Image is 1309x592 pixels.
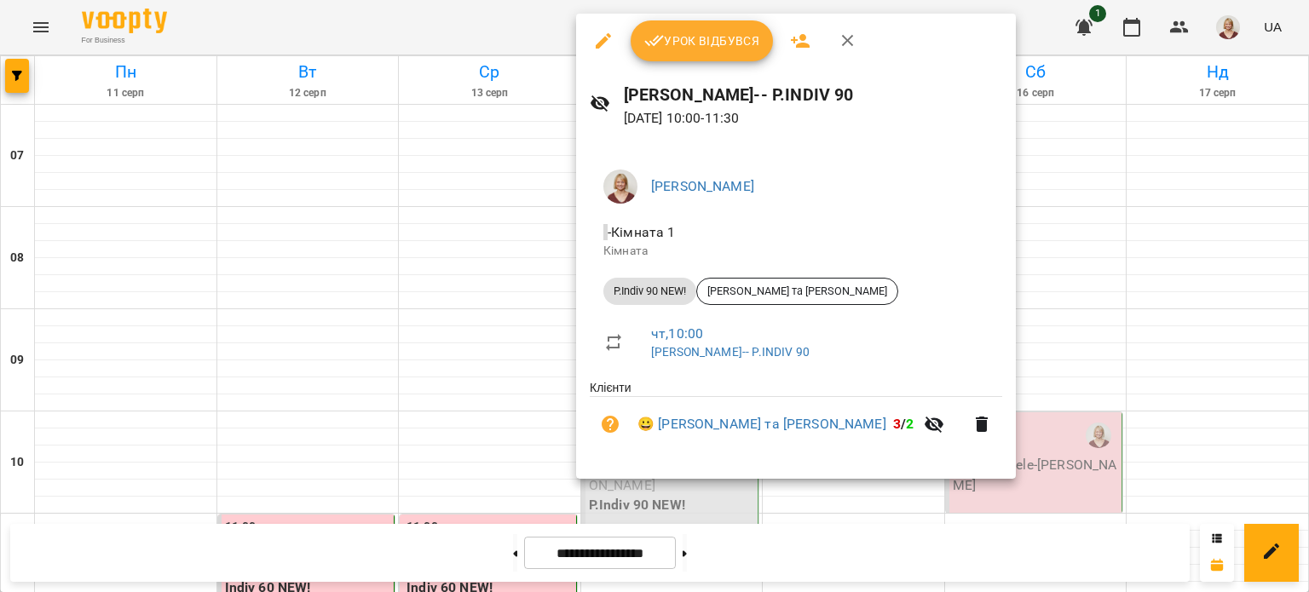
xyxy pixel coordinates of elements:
[603,243,989,260] p: Кімната
[893,416,914,432] b: /
[624,82,1002,108] h6: [PERSON_NAME]-- P.INDIV 90
[651,345,810,359] a: [PERSON_NAME]-- P.INDIV 90
[651,325,703,342] a: чт , 10:00
[590,379,1002,458] ul: Клієнти
[603,224,679,240] span: - Кімната 1
[624,108,1002,129] p: [DATE] 10:00 - 11:30
[644,31,760,51] span: Урок відбувся
[893,416,901,432] span: 3
[631,20,774,61] button: Урок відбувся
[603,284,696,299] span: P.Indiv 90 NEW!
[637,414,886,434] a: 😀 [PERSON_NAME] та [PERSON_NAME]
[603,170,637,204] img: b6bf6b059c2aeaed886fa5ba7136607d.jpg
[697,284,897,299] span: [PERSON_NAME] та [PERSON_NAME]
[651,178,754,194] a: [PERSON_NAME]
[590,404,631,445] button: Візит ще не сплачено. Додати оплату?
[696,278,898,305] div: [PERSON_NAME] та [PERSON_NAME]
[906,416,914,432] span: 2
